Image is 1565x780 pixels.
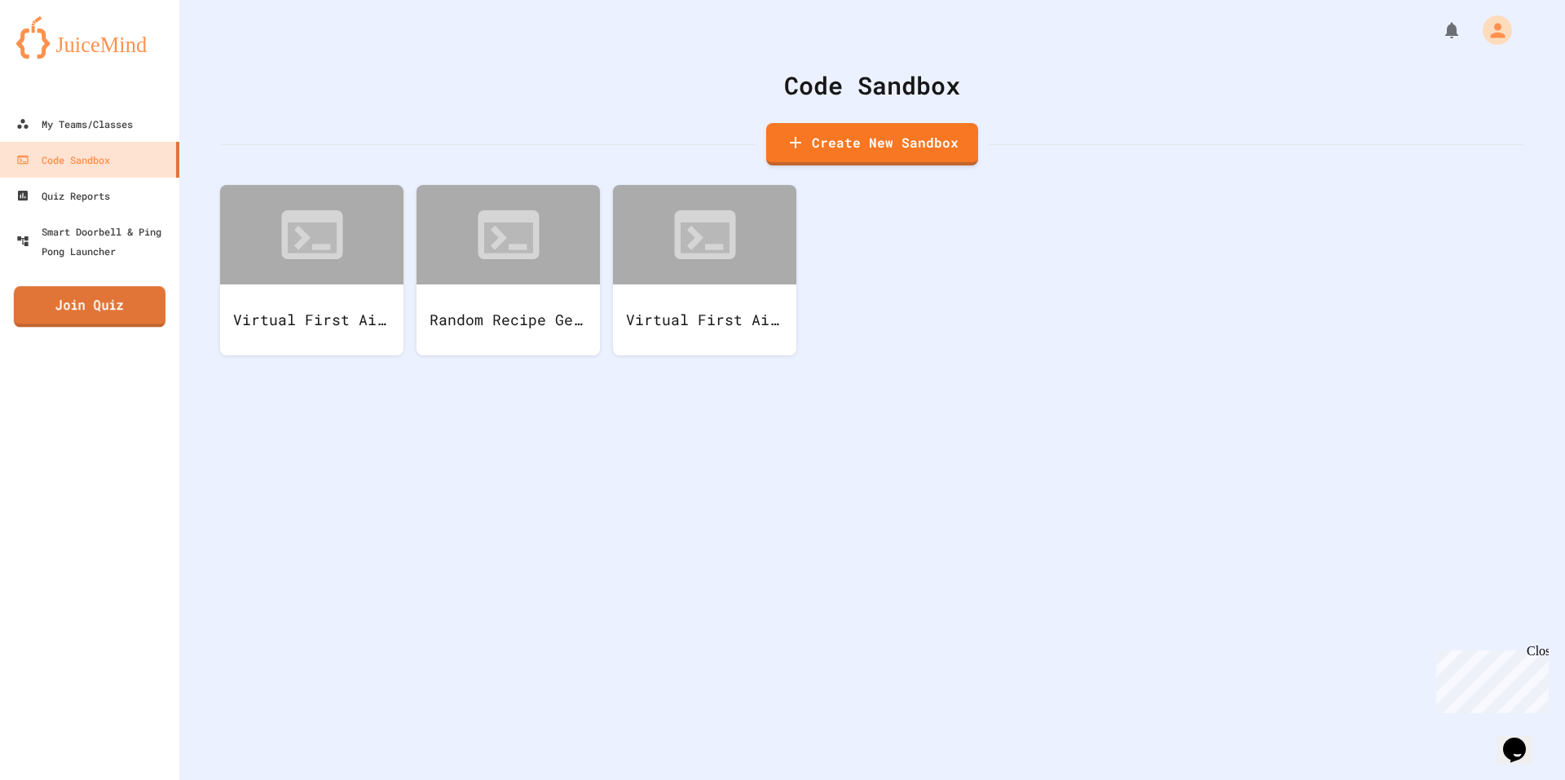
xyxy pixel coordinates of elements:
div: Chat with us now!Close [7,7,112,104]
div: Virtual First Aid Coach [220,284,403,355]
div: Virtual First Aid Coach [613,284,796,355]
div: Quiz Reports [16,186,110,205]
div: My Account [1466,11,1516,49]
a: Create New Sandbox [766,123,978,165]
div: My Teams/Classes [16,114,133,134]
iframe: chat widget [1497,715,1549,764]
div: Code Sandbox [16,150,110,170]
img: logo-orange.svg [16,16,163,59]
a: Random Recipe Generator [417,185,600,355]
div: Smart Doorbell & Ping Pong Launcher [16,222,173,261]
a: Virtual First Aid Coach [220,185,403,355]
div: Random Recipe Generator [417,284,600,355]
a: Join Quiz [14,286,165,327]
div: My Notifications [1412,16,1466,44]
iframe: chat widget [1430,644,1549,713]
div: Code Sandbox [220,67,1524,104]
a: Virtual First Aid Coach [613,185,796,355]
